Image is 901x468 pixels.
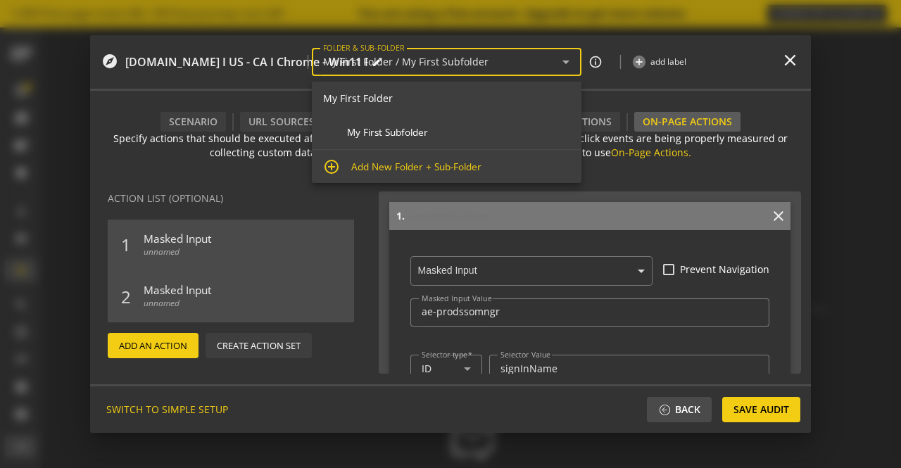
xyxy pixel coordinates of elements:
span: add label [650,56,686,68]
input: Select or create new folder/sub-folder [323,56,557,68]
audit-editor-header-name-control: repairstack.3m.com I US - CA I Chrome - Win11 I [125,42,297,82]
div: Action List (Optional) [108,191,223,205]
span: Create Action Set [217,333,301,358]
mat-label: Selector type [422,350,467,360]
span: Masked Input [144,225,327,246]
mat-icon: add_circle_outline [323,158,340,175]
div: Scenario [160,112,226,132]
span: Save Audit [733,397,789,422]
span: unnamed [144,297,327,317]
label: Prevent Navigation [674,263,769,277]
span: [DOMAIN_NAME] I US - CA I Chrome - Win11 I [125,54,368,70]
button: Save Audit [722,397,800,422]
button: SWITCH TO SIMPLE SETUP [101,397,234,422]
mat-icon: close [770,208,787,224]
span: My First Folder [323,91,393,106]
span: 2 [108,277,144,317]
span: Add New Folder + Sub-Folder [351,160,570,173]
a: On-Page Actions. [611,146,691,159]
mat-icon: explore [101,53,118,70]
div: Specify actions that should be executed after loading pages. This is typically used to verify tha... [95,132,806,160]
span: 1 [108,225,144,265]
span: SWITCH TO SIMPLE SETUP [106,397,228,422]
span: ID [422,362,431,375]
mat-label: Masked Input Value [422,293,492,303]
button: Add An Action [108,333,199,358]
button: Back [647,397,712,422]
mat-icon: info_outline [588,55,603,69]
mat-icon: add_circle [631,54,647,70]
mat-icon: arrow_drop_down [557,53,574,70]
span: Add An Action [119,333,187,358]
span: My First Subfolder [347,126,570,139]
div: 1. [396,209,405,223]
span: unnamed [144,246,327,266]
span: | [304,51,312,73]
span: Masked Input [144,277,327,297]
mat-icon: close [781,51,800,70]
div: URL Sources [240,112,323,132]
button: add label [631,55,686,69]
mat-label: FOLDER & SUB-FOLDER [323,42,405,52]
span: | [617,51,624,73]
input: unnamed action [408,208,770,224]
div: On-Page Actions [634,112,741,132]
op-folder-and-sub-folder-field: My First Folder / My First Subfolder [312,48,603,76]
button: Create Action Set [206,333,312,358]
span: Back [675,397,700,422]
mat-label: Selector Value [500,350,550,360]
